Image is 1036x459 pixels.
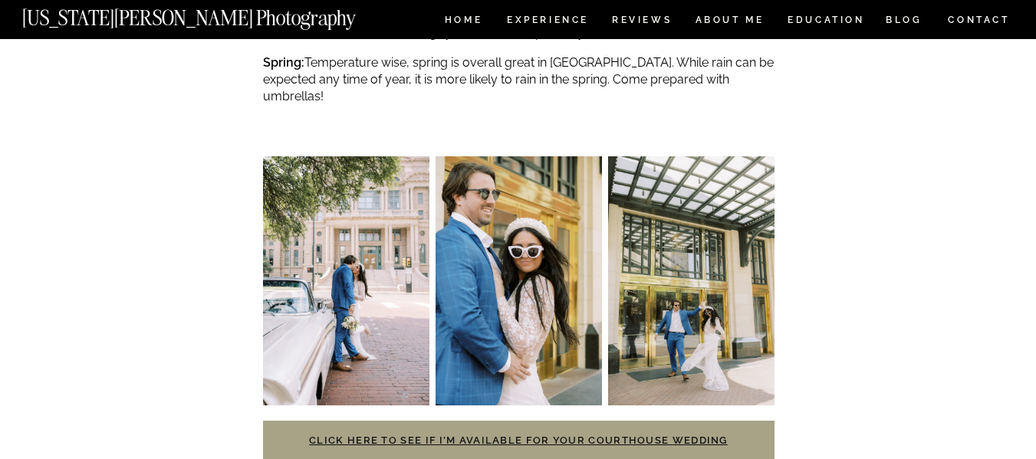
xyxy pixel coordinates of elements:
p: Of course, it can be chilly in the winter. Get a nice bridal coat and stuff your pockets with som... [263,8,775,42]
a: Experience [507,15,587,28]
strong: Spring: [263,55,304,70]
img: dallas courthouse wedding [263,156,429,405]
a: ABOUT ME [695,15,765,28]
a: REVIEWS [612,15,669,28]
p: Temperature wise, spring is overall great in [GEOGRAPHIC_DATA]. While rain can be expected any ti... [263,54,775,106]
a: [US_STATE][PERSON_NAME] Photography [22,8,407,21]
a: BLOG [886,15,923,28]
img: dallas courthouse wedding [436,156,602,405]
a: EDUCATION [786,15,867,28]
a: Click here to see if I’m available for your courthouse wedding [309,434,728,446]
a: CONTACT [947,11,1011,28]
img: dallas courthouse wedding [608,156,775,405]
a: HOME [442,15,485,28]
